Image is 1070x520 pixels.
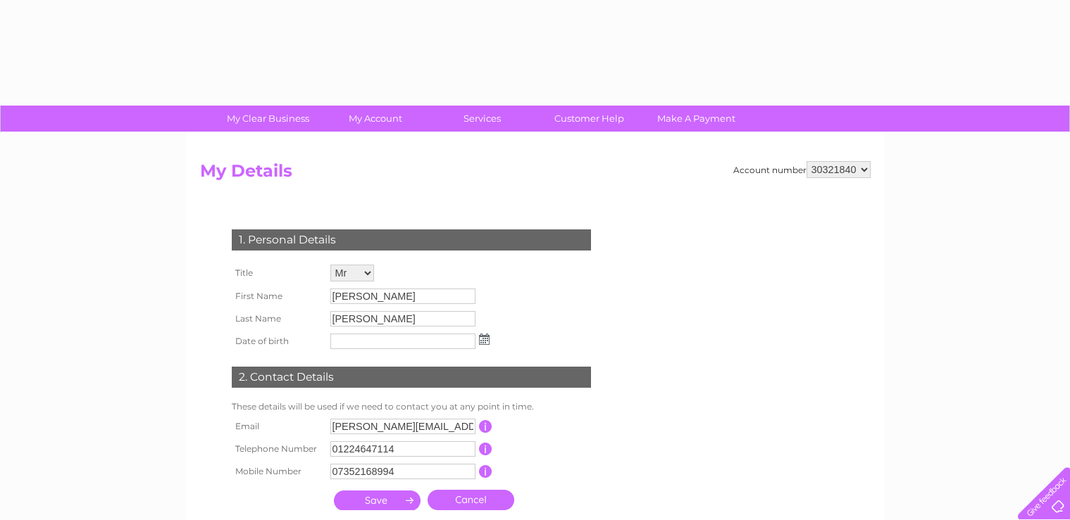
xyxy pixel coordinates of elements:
div: 2. Contact Details [232,367,591,388]
a: Make A Payment [638,106,754,132]
td: These details will be used if we need to contact you at any point in time. [228,398,595,415]
th: Email [228,415,327,438]
a: Customer Help [531,106,647,132]
a: Services [424,106,540,132]
div: 1. Personal Details [232,229,591,251]
th: Last Name [228,307,327,330]
img: ... [479,334,490,345]
a: Cancel [428,490,514,510]
input: Submit [334,490,421,510]
a: My Clear Business [210,106,326,132]
th: Title [228,261,327,285]
th: Mobile Number [228,460,327,483]
input: Information [479,465,492,478]
th: Telephone Number [228,438,327,460]
th: First Name [228,285,327,307]
input: Information [479,420,492,433]
a: My Account [317,106,433,132]
input: Information [479,443,492,455]
th: Date of birth [228,330,327,353]
div: Account number [733,161,871,178]
h2: My Details [200,161,871,188]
